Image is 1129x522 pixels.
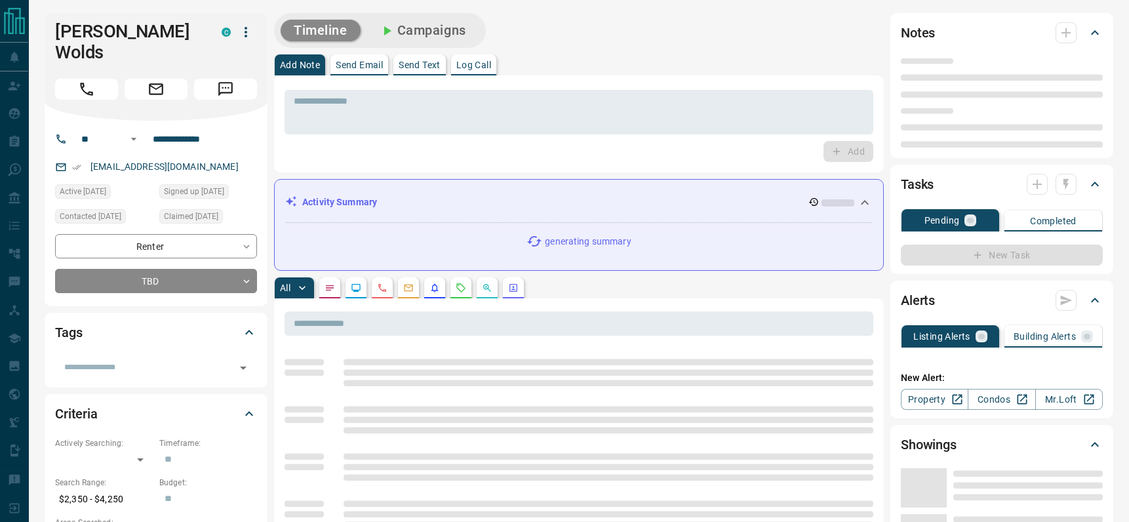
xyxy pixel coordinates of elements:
[55,317,257,348] div: Tags
[366,20,479,41] button: Campaigns
[302,195,377,209] p: Activity Summary
[901,389,968,410] a: Property
[399,60,441,70] p: Send Text
[234,359,252,377] button: Open
[924,216,960,225] p: Pending
[55,234,257,258] div: Renter
[55,322,82,343] h2: Tags
[901,17,1103,49] div: Notes
[164,210,218,223] span: Claimed [DATE]
[55,209,153,228] div: Wed Aug 13 2025
[351,283,361,293] svg: Lead Browsing Activity
[126,131,142,147] button: Open
[456,283,466,293] svg: Requests
[55,403,98,424] h2: Criteria
[159,437,257,449] p: Timeframe:
[901,429,1103,460] div: Showings
[901,290,935,311] h2: Alerts
[90,161,239,172] a: [EMAIL_ADDRESS][DOMAIN_NAME]
[545,235,631,249] p: generating summary
[429,283,440,293] svg: Listing Alerts
[1014,332,1076,341] p: Building Alerts
[194,79,257,100] span: Message
[280,283,290,292] p: All
[968,389,1035,410] a: Condos
[159,209,257,228] div: Sun Aug 10 2025
[901,169,1103,200] div: Tasks
[159,477,257,489] p: Budget:
[55,21,202,63] h1: [PERSON_NAME] Wolds
[508,283,519,293] svg: Agent Actions
[55,398,257,430] div: Criteria
[280,60,320,70] p: Add Note
[913,332,970,341] p: Listing Alerts
[1030,216,1077,226] p: Completed
[164,185,224,198] span: Signed up [DATE]
[285,190,873,214] div: Activity Summary
[901,174,934,195] h2: Tasks
[125,79,188,100] span: Email
[482,283,492,293] svg: Opportunities
[55,184,153,203] div: Sun Aug 17 2025
[72,163,81,172] svg: Email Verified
[901,434,957,455] h2: Showings
[456,60,491,70] p: Log Call
[901,22,935,43] h2: Notes
[55,477,153,489] p: Search Range:
[55,489,153,510] p: $2,350 - $4,250
[1035,389,1103,410] a: Mr.Loft
[60,210,121,223] span: Contacted [DATE]
[377,283,387,293] svg: Calls
[222,28,231,37] div: condos.ca
[901,285,1103,316] div: Alerts
[60,185,106,198] span: Active [DATE]
[281,20,361,41] button: Timeline
[55,269,257,293] div: TBD
[55,79,118,100] span: Call
[159,184,257,203] div: Sun Aug 10 2025
[325,283,335,293] svg: Notes
[55,437,153,449] p: Actively Searching:
[403,283,414,293] svg: Emails
[901,371,1103,385] p: New Alert:
[336,60,383,70] p: Send Email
